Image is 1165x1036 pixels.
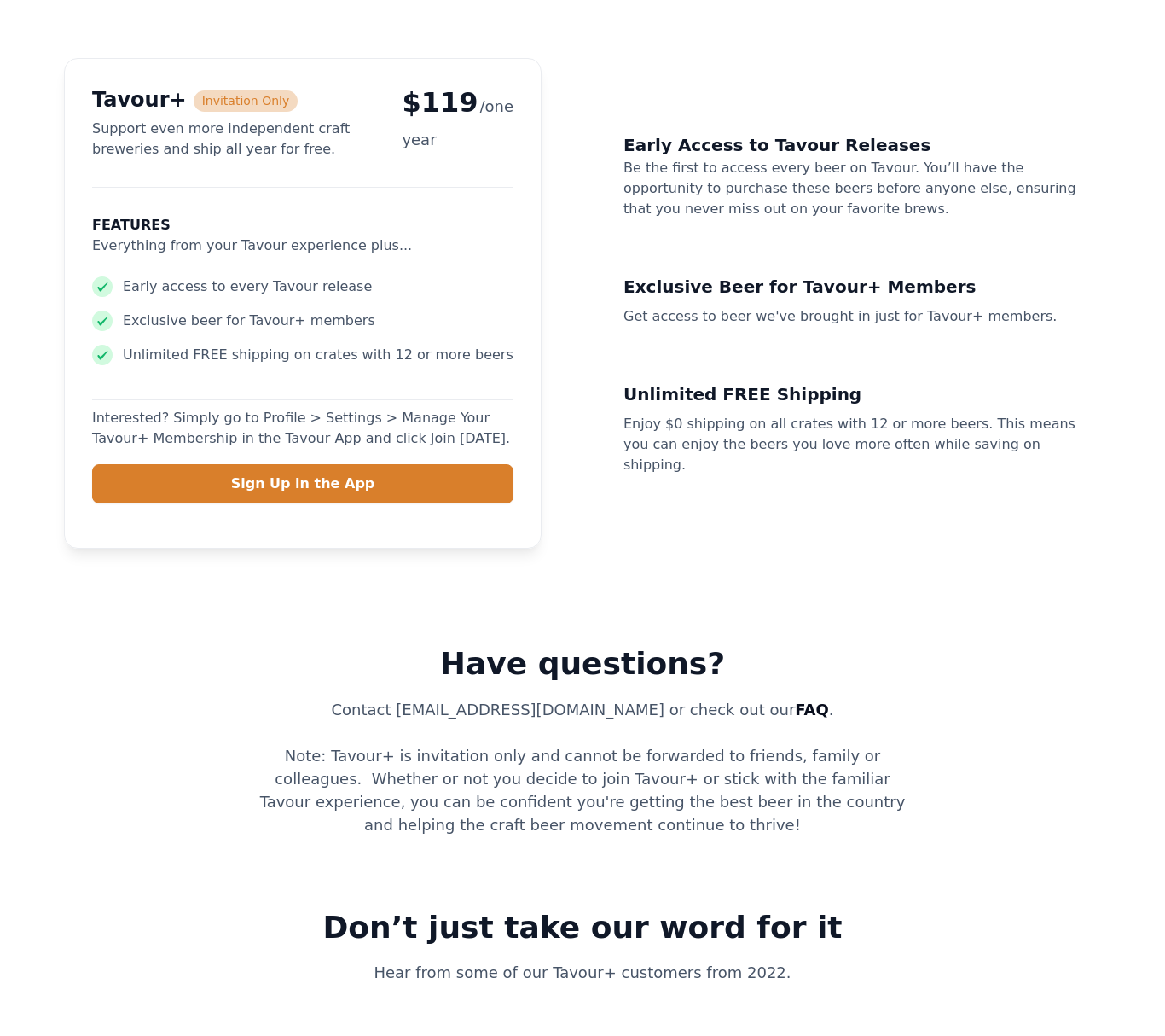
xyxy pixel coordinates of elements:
[255,961,910,984] div: Hear from some of our Tavour+ customers from 2022.
[623,158,1101,219] div: Be the first to access every beer on Tavour. You’ll have the opportunity to purchase these beers ...
[123,311,375,331] div: Exclusive beer for Tavour+ members
[795,701,828,719] a: FAQ
[92,215,513,236] div: FEATURES
[123,345,513,365] div: Unlimited FREE shipping on crates with 12 or more beers
[255,908,910,948] h2: Don’t just take our word for it
[92,86,187,115] h2: Tavour+
[402,97,513,148] span: /one year
[202,92,290,110] div: Invitation Only
[402,86,513,152] div: $119
[92,236,513,256] div: Everything from your Tavour experience plus...
[92,119,388,160] div: Support even more independent craft breweries and ship all year for free.
[255,644,910,684] h2: Have questions?
[623,381,1101,407] h5: Unlimited FREE Shipping
[92,399,513,457] div: Interested? Simply go to Profile > Settings > Manage Your Tavour+ Membership in the Tavour App an...
[92,464,513,503] a: Sign Up in the App
[123,276,372,297] div: Early access to every Tavour release
[623,274,1057,300] h5: Exclusive Beer for Tavour+ Members
[623,132,1101,158] h5: Early Access to Tavour Releases
[623,306,1057,327] div: Get access to beer we've brought in just for Tavour+ members.
[623,414,1101,475] div: Enjoy $0 shipping on all crates with 12 or more beers. This means you can enjoy the beers you lov...
[255,698,910,836] div: Contact [EMAIL_ADDRESS][DOMAIN_NAME] or check out our . Note: Tavour+ is invitation only and cann...
[231,474,375,494] div: Sign Up in the App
